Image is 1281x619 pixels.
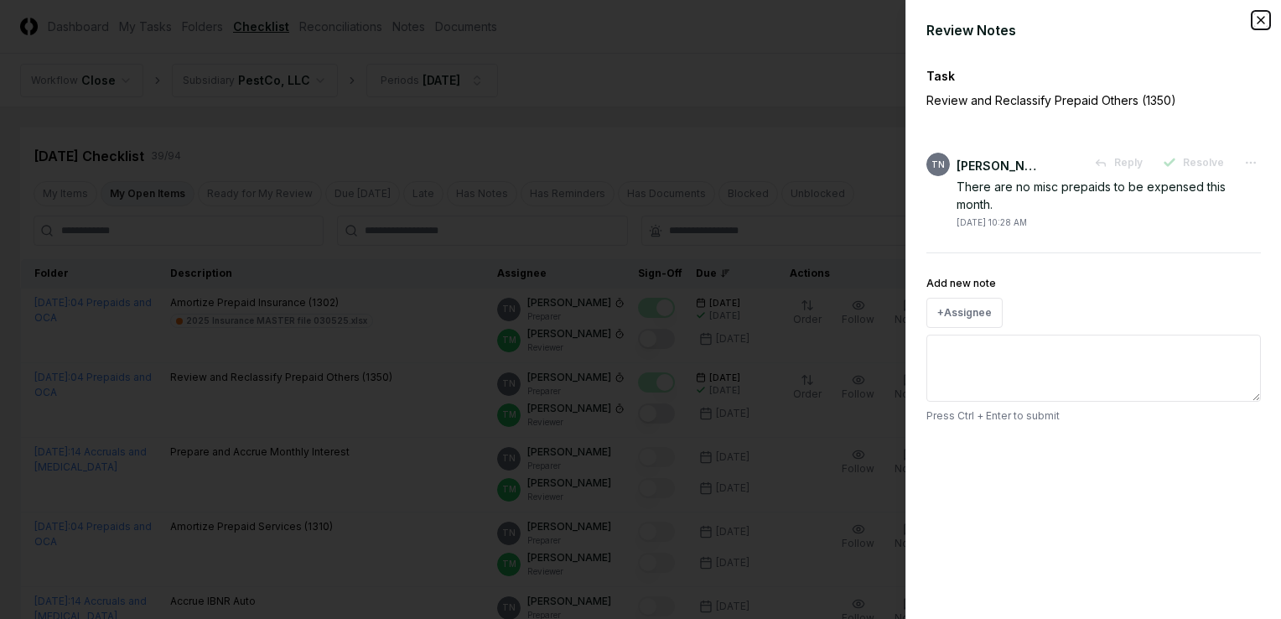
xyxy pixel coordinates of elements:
[1153,148,1234,178] button: Resolve
[957,178,1261,213] div: There are no misc prepaids to be expensed this month.
[931,159,945,171] span: TN
[1084,148,1153,178] button: Reply
[926,67,1261,85] div: Task
[957,216,1027,229] div: [DATE] 10:28 AM
[926,298,1003,328] button: +Assignee
[926,277,996,289] label: Add new note
[957,157,1040,174] div: [PERSON_NAME]
[926,408,1261,424] p: Press Ctrl + Enter to submit
[926,91,1203,109] p: Review and Reclassify Prepaid Others (1350)
[1183,155,1224,170] span: Resolve
[926,20,1261,40] div: Review Notes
